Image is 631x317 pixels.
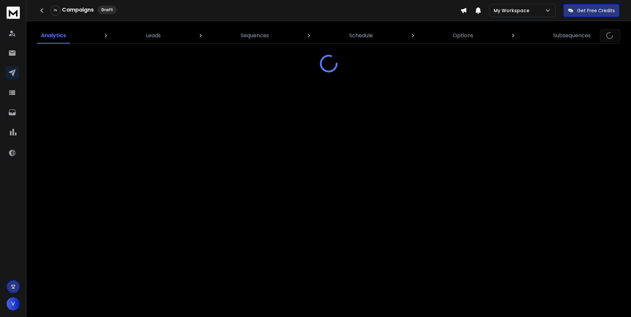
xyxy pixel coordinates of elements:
[345,28,377,43] a: Schedule
[98,6,116,14] div: Draft
[41,32,66,40] p: Analytics
[7,297,20,310] button: V
[146,32,161,40] p: Leads
[349,32,373,40] p: Schedule
[241,32,269,40] p: Sequences
[37,28,70,43] a: Analytics
[577,7,615,14] p: Get Free Credits
[453,32,473,40] p: Options
[142,28,165,43] a: Leads
[494,7,532,14] p: My Workspace
[449,28,477,43] a: Options
[563,4,619,17] button: Get Free Credits
[237,28,273,43] a: Sequences
[7,7,20,19] img: logo
[62,6,94,14] h1: Campaigns
[553,32,591,40] p: Subsequences
[549,28,595,43] a: Subsequences
[54,9,57,13] p: 0 %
